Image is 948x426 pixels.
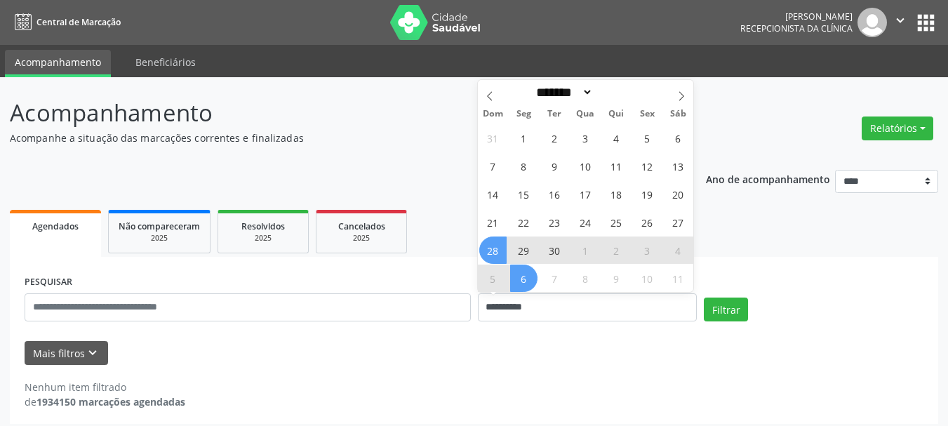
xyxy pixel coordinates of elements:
span: Setembro 22, 2025 [510,208,538,236]
span: Outubro 11, 2025 [665,265,692,292]
i:  [893,13,908,28]
a: Acompanhamento [5,50,111,77]
span: Setembro 9, 2025 [541,152,568,180]
span: Outubro 8, 2025 [572,265,599,292]
span: Setembro 18, 2025 [603,180,630,208]
span: Setembro 25, 2025 [603,208,630,236]
span: Qui [601,109,632,119]
span: Não compareceram [119,220,200,232]
span: Setembro 19, 2025 [634,180,661,208]
div: Nenhum item filtrado [25,380,185,394]
p: Acompanhamento [10,95,660,131]
span: Setembro 4, 2025 [603,124,630,152]
label: PESQUISAR [25,272,72,293]
button: Filtrar [704,298,748,321]
p: Ano de acompanhamento [706,170,830,187]
button: Mais filtroskeyboard_arrow_down [25,341,108,366]
span: Central de Marcação [36,16,121,28]
span: Setembro 8, 2025 [510,152,538,180]
button:  [887,8,914,37]
span: Outubro 2, 2025 [603,237,630,264]
span: Qua [570,109,601,119]
span: Setembro 20, 2025 [665,180,692,208]
span: Sex [632,109,662,119]
span: Setembro 14, 2025 [479,180,507,208]
span: Setembro 29, 2025 [510,237,538,264]
span: Setembro 7, 2025 [479,152,507,180]
span: Recepcionista da clínica [740,22,853,34]
input: Year [593,85,639,100]
a: Central de Marcação [10,11,121,34]
span: Outubro 5, 2025 [479,265,507,292]
span: Setembro 24, 2025 [572,208,599,236]
span: Setembro 15, 2025 [510,180,538,208]
span: Outubro 6, 2025 [510,265,538,292]
span: Setembro 23, 2025 [541,208,568,236]
span: Setembro 26, 2025 [634,208,661,236]
span: Setembro 3, 2025 [572,124,599,152]
span: Outubro 10, 2025 [634,265,661,292]
span: Setembro 12, 2025 [634,152,661,180]
span: Setembro 13, 2025 [665,152,692,180]
a: Beneficiários [126,50,206,74]
div: [PERSON_NAME] [740,11,853,22]
span: Resolvidos [241,220,285,232]
span: Seg [508,109,539,119]
div: de [25,394,185,409]
span: Setembro 11, 2025 [603,152,630,180]
span: Setembro 27, 2025 [665,208,692,236]
span: Outubro 1, 2025 [572,237,599,264]
span: Dom [478,109,509,119]
span: Outubro 3, 2025 [634,237,661,264]
span: Setembro 17, 2025 [572,180,599,208]
span: Setembro 6, 2025 [665,124,692,152]
div: 2025 [326,233,396,244]
span: Outubro 7, 2025 [541,265,568,292]
span: Outubro 9, 2025 [603,265,630,292]
span: Agosto 31, 2025 [479,124,507,152]
span: Setembro 10, 2025 [572,152,599,180]
span: Cancelados [338,220,385,232]
p: Acompanhe a situação das marcações correntes e finalizadas [10,131,660,145]
button: Relatórios [862,117,933,140]
div: 2025 [119,233,200,244]
img: img [857,8,887,37]
i: keyboard_arrow_down [85,345,100,361]
span: Setembro 21, 2025 [479,208,507,236]
span: Setembro 1, 2025 [510,124,538,152]
span: Outubro 4, 2025 [665,237,692,264]
span: Ter [539,109,570,119]
span: Setembro 30, 2025 [541,237,568,264]
span: Agendados [32,220,79,232]
button: apps [914,11,938,35]
span: Setembro 16, 2025 [541,180,568,208]
span: Setembro 28, 2025 [479,237,507,264]
select: Month [532,85,594,100]
span: Sáb [662,109,693,119]
span: Setembro 2, 2025 [541,124,568,152]
div: 2025 [228,233,298,244]
span: Setembro 5, 2025 [634,124,661,152]
strong: 1934150 marcações agendadas [36,395,185,408]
